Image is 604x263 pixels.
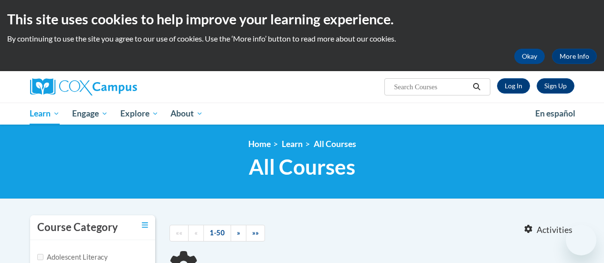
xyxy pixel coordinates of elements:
a: Begining [170,225,189,242]
a: Cox Campus [30,78,202,95]
a: Next [231,225,246,242]
p: By continuing to use the site you agree to our use of cookies. Use the ‘More info’ button to read... [7,33,597,44]
a: En español [529,104,582,124]
span: Activities [537,225,572,235]
a: Engage [66,103,114,125]
h3: Course Category [37,220,118,235]
span: «« [176,229,182,237]
span: »» [252,229,259,237]
iframe: Button to launch messaging window [566,225,596,255]
a: All Courses [314,139,356,149]
a: Register [537,78,574,94]
a: About [164,103,209,125]
span: » [237,229,240,237]
input: Checkbox for Options [37,254,43,260]
span: All Courses [249,154,355,179]
span: En español [535,108,575,118]
img: Cox Campus [30,78,137,95]
a: Previous [188,225,204,242]
a: Home [248,139,271,149]
span: Explore [120,108,159,119]
a: More Info [552,49,597,64]
span: Engage [72,108,108,119]
input: Search Courses [393,81,469,93]
a: Toggle collapse [142,220,148,231]
a: Log In [497,78,530,94]
div: Main menu [23,103,582,125]
button: Search [469,81,484,93]
span: Learn [30,108,60,119]
button: Okay [514,49,545,64]
h2: This site uses cookies to help improve your learning experience. [7,10,597,29]
span: « [194,229,198,237]
a: End [246,225,265,242]
label: Adolescent Literacy [37,252,108,263]
a: Learn [24,103,66,125]
a: Explore [114,103,165,125]
a: 1-50 [203,225,231,242]
a: Learn [282,139,303,149]
span: About [170,108,203,119]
